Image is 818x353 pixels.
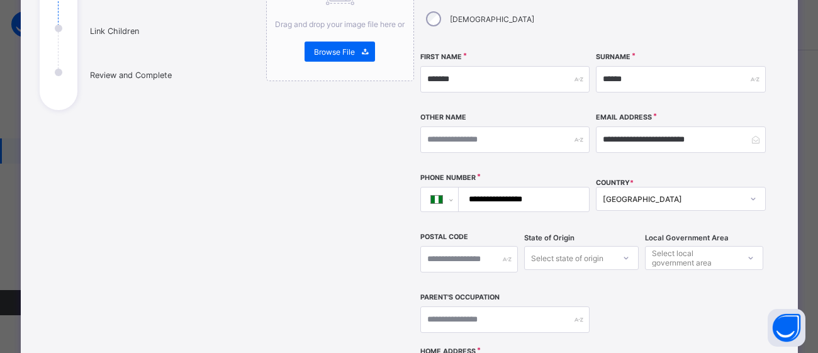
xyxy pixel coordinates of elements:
div: Select state of origin [531,246,603,270]
div: Select local government area [652,246,737,270]
label: Email Address [596,113,652,121]
button: Open asap [768,309,805,347]
label: Phone Number [420,174,476,182]
span: Local Government Area [645,233,729,242]
label: Parent's Occupation [420,293,500,301]
label: Postal Code [420,233,468,241]
div: [GEOGRAPHIC_DATA] [603,194,742,204]
span: COUNTRY [596,179,634,187]
span: Browse File [314,47,355,57]
label: Surname [596,53,630,61]
label: First Name [420,53,462,61]
span: Drag and drop your image file here or [275,20,405,29]
span: State of Origin [524,233,574,242]
label: [DEMOGRAPHIC_DATA] [450,14,534,24]
label: Other Name [420,113,466,121]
